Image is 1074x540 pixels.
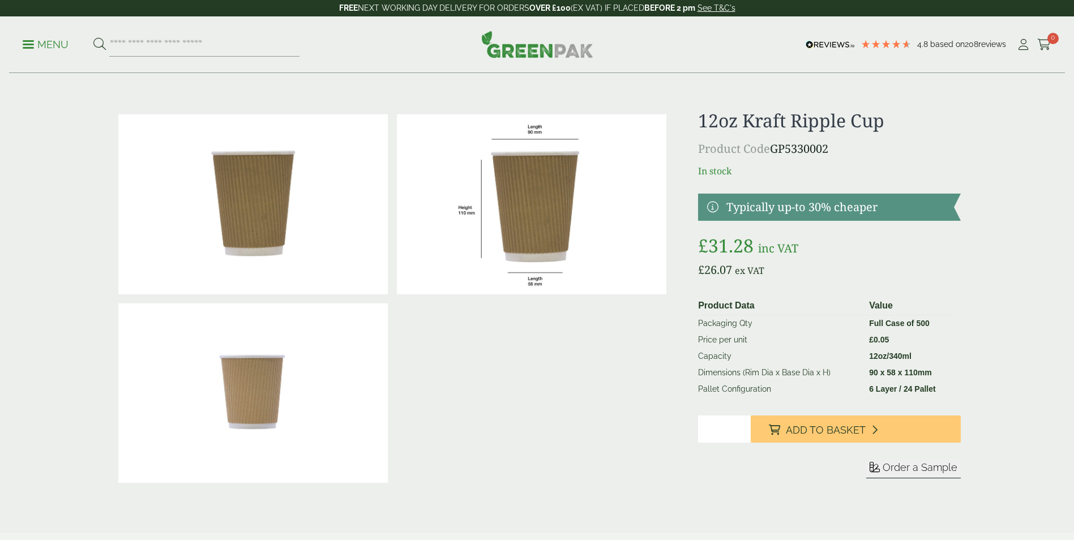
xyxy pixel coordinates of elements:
button: Order a Sample [866,461,961,478]
span: 0 [1047,33,1059,44]
img: RippleCup_12oz [397,114,666,294]
bdi: 26.07 [698,262,732,277]
p: Menu [23,38,69,52]
strong: FREE [339,3,358,12]
span: Order a Sample [883,461,957,473]
a: See T&C's [698,3,735,12]
bdi: 31.28 [698,233,754,258]
th: Value [865,297,956,315]
span: Add to Basket [786,424,866,436]
button: Add to Basket [751,415,961,443]
span: £ [869,335,874,344]
img: REVIEWS.io [806,41,855,49]
span: inc VAT [758,241,798,256]
strong: 90 x 58 x 110mm [869,368,932,377]
a: Menu [23,38,69,49]
bdi: 0.05 [869,335,889,344]
strong: 6 Layer / 24 Pallet [869,384,936,393]
strong: Full Case of 500 [869,319,930,328]
i: Cart [1037,39,1051,50]
img: 12oz Kraft Ripple Cup 0 [118,114,388,294]
img: GreenPak Supplies [481,31,593,58]
td: Pallet Configuration [694,381,865,397]
i: My Account [1016,39,1030,50]
td: Dimensions (Rim Dia x Base Dia x H) [694,365,865,381]
span: £ [698,262,704,277]
span: £ [698,233,708,258]
span: 4.8 [917,40,930,49]
span: 208 [965,40,978,49]
strong: BEFORE 2 pm [644,3,695,12]
td: Packaging Qty [694,315,865,332]
td: Capacity [694,348,865,365]
th: Product Data [694,297,865,315]
h1: 12oz Kraft Ripple Cup [698,110,960,131]
span: Based on [930,40,965,49]
img: 12oz Kraft Ripple Cup Full Case Of 0 [118,303,388,483]
span: ex VAT [735,264,764,277]
p: GP5330002 [698,140,960,157]
div: 4.79 Stars [861,39,912,49]
span: Product Code [698,141,770,156]
a: 0 [1037,36,1051,53]
p: In stock [698,164,960,178]
span: reviews [978,40,1006,49]
strong: OVER £100 [529,3,571,12]
strong: 12oz/340ml [869,352,912,361]
td: Price per unit [694,332,865,348]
